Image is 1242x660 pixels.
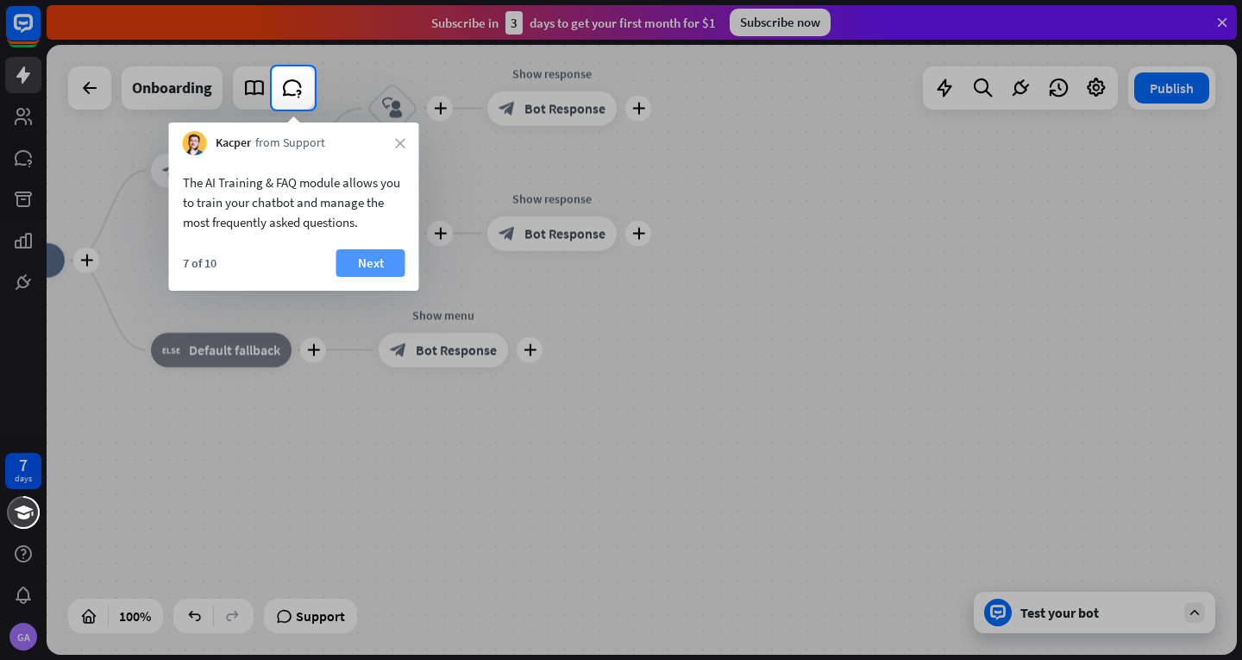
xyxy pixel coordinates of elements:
div: The AI Training & FAQ module allows you to train your chatbot and manage the most frequently aske... [183,173,405,232]
i: close [395,138,405,148]
span: from Support [255,135,325,152]
button: Next [336,249,405,277]
span: Kacper [216,135,251,152]
button: Open LiveChat chat widget [14,7,66,59]
div: 7 of 10 [183,255,216,271]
